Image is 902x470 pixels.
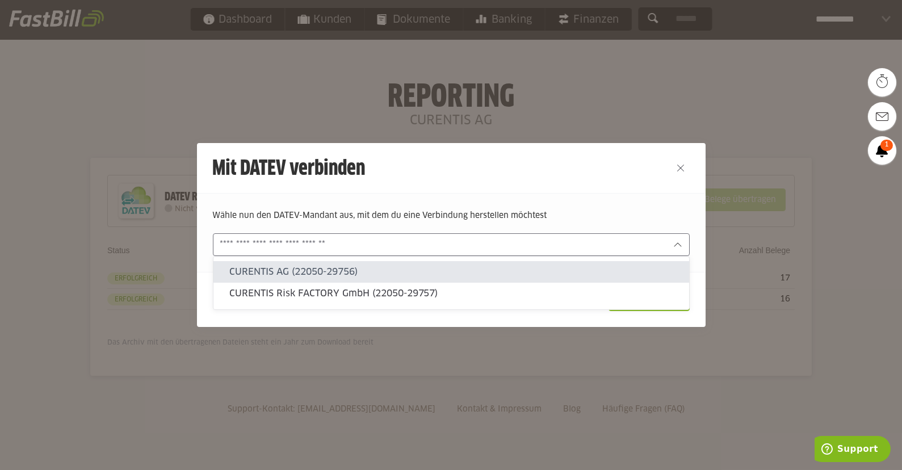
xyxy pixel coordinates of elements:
sl-option: CURENTIS AG (22050-29756) [213,261,689,283]
iframe: Öffnet ein Widget, in dem Sie weitere Informationen finden [815,436,891,464]
span: 1 [880,140,893,151]
p: Wähle nun den DATEV-Mandant aus, mit dem du eine Verbindung herstellen möchtest [213,209,690,222]
a: 1 [868,136,896,165]
sl-option: CURENTIS Risk FACTORY GmbH (22050-29757) [213,283,689,304]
